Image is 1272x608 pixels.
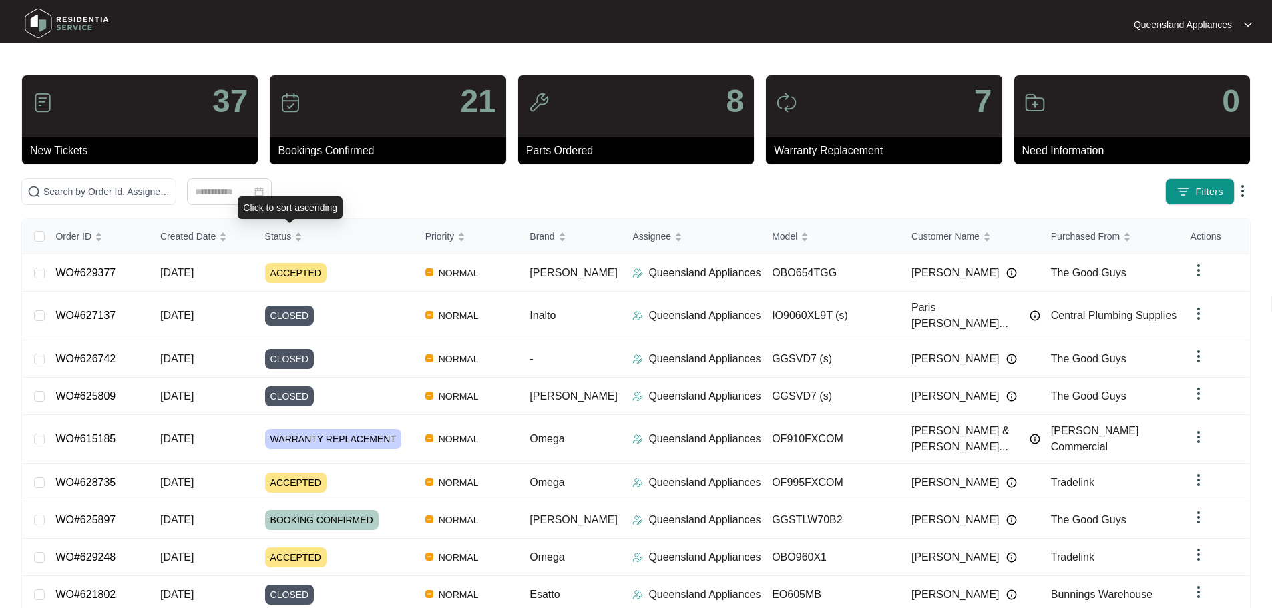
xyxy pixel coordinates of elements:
img: Info icon [1030,434,1040,444]
th: Created Date [150,219,254,254]
img: dropdown arrow [1244,21,1252,28]
p: 21 [460,85,495,117]
a: WO#621802 [55,589,116,600]
img: dropdown arrow [1191,306,1207,322]
span: [PERSON_NAME] [911,388,1000,404]
img: Vercel Logo [425,268,433,276]
img: Assigner Icon [632,477,643,488]
span: The Good Guys [1051,353,1126,364]
img: Vercel Logo [425,590,433,598]
span: [PERSON_NAME] [911,475,1000,491]
span: [DATE] [160,267,194,278]
td: IO9060XL9T (s) [761,292,901,340]
a: WO#615185 [55,433,116,444]
img: Assigner Icon [632,268,643,278]
span: Purchased From [1051,229,1120,244]
th: Purchased From [1040,219,1180,254]
p: Queensland Appliances [648,512,761,528]
img: icon [776,92,797,113]
a: WO#629248 [55,551,116,563]
span: [DATE] [160,353,194,364]
p: Queensland Appliances [648,475,761,491]
span: ACCEPTED [265,473,327,493]
span: The Good Guys [1051,514,1126,525]
a: WO#627137 [55,310,116,321]
span: Esatto [529,589,560,600]
span: [DATE] [160,589,194,600]
img: dropdown arrow [1191,547,1207,563]
span: [PERSON_NAME] & [PERSON_NAME]... [911,423,1023,455]
span: Tradelink [1051,477,1094,488]
a: WO#628735 [55,477,116,488]
p: Queensland Appliances [648,549,761,565]
button: filter iconFilters [1165,178,1235,205]
img: Vercel Logo [425,478,433,486]
td: OBO960X1 [761,539,901,576]
span: NORMAL [433,265,484,281]
span: [DATE] [160,310,194,321]
p: Warranty Replacement [774,143,1002,159]
td: OF910FXCOM [761,415,901,464]
td: GGSVD7 (s) [761,378,901,415]
p: Queensland Appliances [648,308,761,324]
span: Inalto [529,310,556,321]
span: [DATE] [160,551,194,563]
span: [DATE] [160,390,194,402]
span: NORMAL [433,351,484,367]
span: [PERSON_NAME] [911,351,1000,367]
a: WO#625897 [55,514,116,525]
span: Customer Name [911,229,980,244]
td: GGSTLW70B2 [761,501,901,539]
img: Assigner Icon [632,434,643,444]
img: residentia service logo [20,3,114,43]
img: Info icon [1030,310,1040,321]
span: Created Date [160,229,216,244]
p: Need Information [1022,143,1250,159]
th: Status [254,219,415,254]
div: Click to sort ascending [238,196,343,219]
span: [PERSON_NAME] [529,267,618,278]
span: ACCEPTED [265,263,327,283]
span: Omega [529,551,564,563]
img: dropdown arrow [1191,262,1207,278]
img: Info icon [1006,589,1017,600]
input: Search by Order Id, Assignee Name, Customer Name, Brand and Model [43,184,170,199]
th: Order ID [45,219,150,254]
a: WO#625809 [55,390,116,402]
p: 37 [212,85,248,117]
p: Bookings Confirmed [278,143,505,159]
span: Order ID [55,229,91,244]
span: Model [772,229,797,244]
span: Priority [425,229,455,244]
span: The Good Guys [1051,267,1126,278]
img: Info icon [1006,391,1017,402]
span: Central Plumbing Supplies [1051,310,1177,321]
span: Brand [529,229,554,244]
img: Info icon [1006,515,1017,525]
p: Queensland Appliances [1134,18,1232,31]
th: Brand [519,219,622,254]
img: Vercel Logo [425,354,433,362]
span: CLOSED [265,585,314,605]
img: search-icon [27,185,41,198]
th: Actions [1180,219,1249,254]
span: Filters [1195,185,1223,199]
p: 8 [726,85,744,117]
img: filter icon [1177,185,1190,198]
span: NORMAL [433,308,484,324]
span: Status [265,229,292,244]
p: Queensland Appliances [648,431,761,447]
span: NORMAL [433,475,484,491]
td: OBO654TGG [761,254,901,292]
img: Info icon [1006,354,1017,364]
span: NORMAL [433,587,484,603]
img: Vercel Logo [425,553,433,561]
span: Bunnings Warehouse [1051,589,1152,600]
img: dropdown arrow [1191,386,1207,402]
span: Omega [529,477,564,488]
span: NORMAL [433,549,484,565]
th: Model [761,219,901,254]
img: Vercel Logo [425,311,433,319]
img: Vercel Logo [425,434,433,442]
span: ACCEPTED [265,547,327,567]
